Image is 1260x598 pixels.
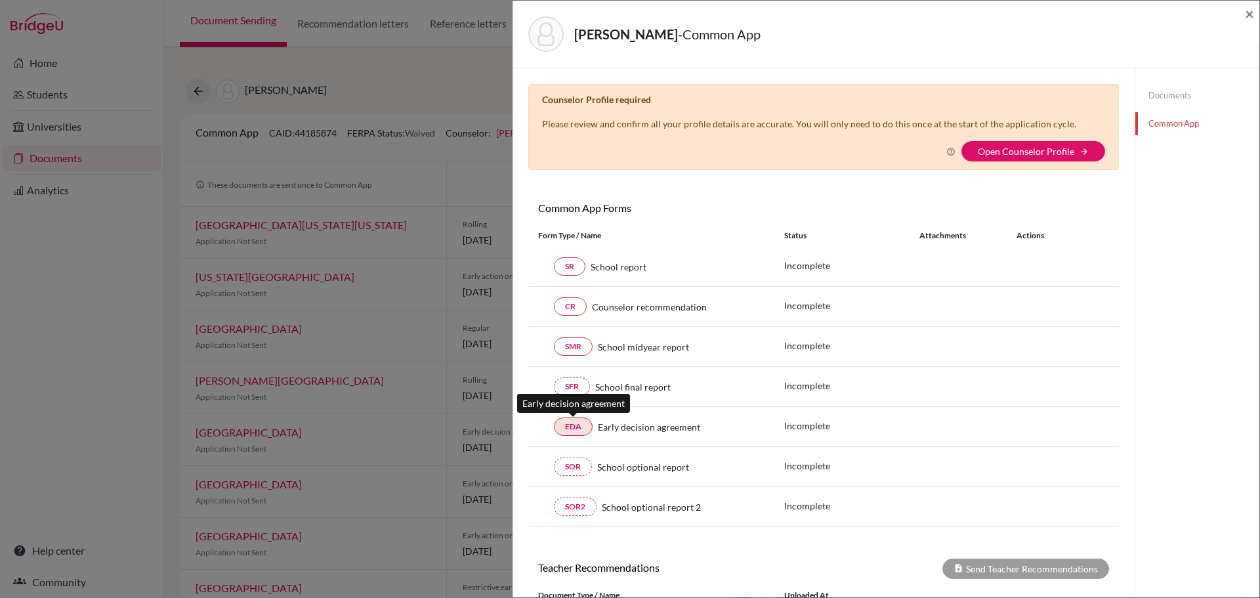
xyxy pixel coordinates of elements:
[961,141,1105,161] button: Open Counselor Profilearrow_forward
[554,417,593,436] a: EDA
[598,420,700,434] span: Early decision agreement
[595,380,671,394] span: School final report
[942,559,1109,579] div: Send Teacher Recommendations
[528,230,774,242] div: Form Type / Name
[1245,4,1254,23] span: ×
[1135,84,1259,107] a: Documents
[678,26,761,42] span: - Common App
[978,146,1074,157] a: Open Counselor Profile
[784,230,919,242] div: Status
[784,499,919,513] p: Incomplete
[574,26,678,42] strong: [PERSON_NAME]
[597,460,689,474] span: School optional report
[1080,147,1089,156] i: arrow_forward
[784,459,919,473] p: Incomplete
[784,259,919,272] p: Incomplete
[528,202,824,214] h6: Common App Forms
[784,419,919,433] p: Incomplete
[554,498,597,516] a: SOR2
[554,257,585,276] a: SR
[1135,112,1259,135] a: Common App
[542,117,1076,131] p: Please review and confirm all your profile details are accurate. You will only need to do this on...
[554,337,593,356] a: SMR
[591,260,646,274] span: School report
[554,377,590,396] a: SFR
[784,299,919,312] p: Incomplete
[1001,230,1082,242] div: Actions
[542,94,651,105] b: Counselor Profile required
[592,300,707,314] span: Counselor recommendation
[1245,6,1254,22] button: Close
[784,339,919,352] p: Incomplete
[517,394,630,413] div: Early decision agreement
[919,230,1001,242] div: Attachments
[598,340,689,354] span: School midyear report
[602,500,701,514] span: School optional report 2
[528,561,824,574] h6: Teacher Recommendations
[554,297,587,316] a: CR
[784,379,919,393] p: Incomplete
[554,458,592,476] a: SOR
